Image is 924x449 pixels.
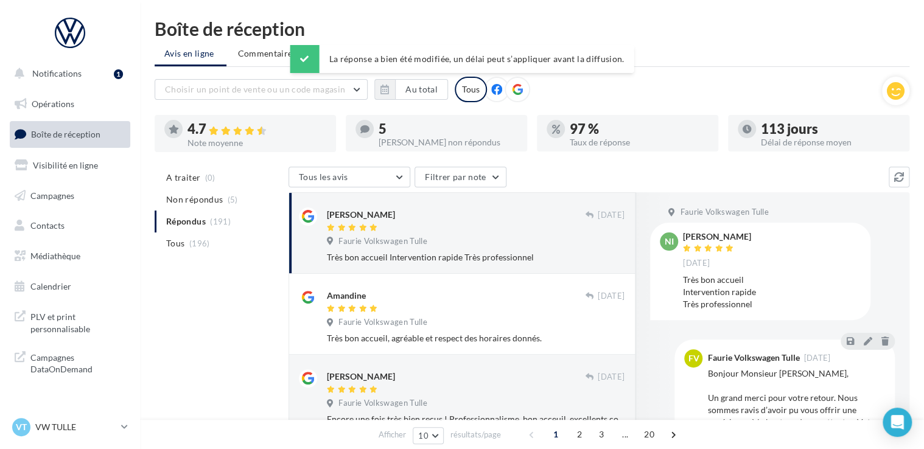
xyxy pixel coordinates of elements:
[16,421,27,433] span: VT
[7,121,133,147] a: Boîte de réception
[238,47,296,60] span: Commentaires
[683,274,861,310] div: Très bon accueil Intervention rapide Très professionnel
[7,304,133,339] a: PLV et print personnalisable
[33,160,98,170] span: Visibilité en ligne
[415,167,506,187] button: Filtrer par note
[187,122,326,136] div: 4.7
[155,19,909,38] div: Boîte de réception
[665,235,674,248] span: NI
[32,68,82,78] span: Notifications
[7,183,133,209] a: Campagnes
[35,421,116,433] p: VW TULLE
[7,61,128,86] button: Notifications 1
[31,129,100,139] span: Boîte de réception
[379,122,517,136] div: 5
[570,122,709,136] div: 97 %
[598,291,625,302] span: [DATE]
[455,77,487,102] div: Tous
[165,84,345,94] span: Choisir un point de vente ou un code magasin
[327,209,395,221] div: [PERSON_NAME]
[639,425,659,444] span: 20
[883,408,912,437] div: Open Intercom Messenger
[327,332,625,344] div: Très bon accueil, agréable et respect des horaires donnés.
[450,429,501,440] span: résultats/page
[30,220,65,231] span: Contacts
[187,139,326,147] div: Note moyenne
[338,236,427,247] span: Faurie Volkswagen Tulle
[30,308,125,335] span: PLV et print personnalisable
[615,425,635,444] span: ...
[338,398,427,409] span: Faurie Volkswagen Tulle
[114,69,123,79] div: 1
[289,167,410,187] button: Tous les avis
[680,207,768,218] span: Faurie Volkswagen Tulle
[32,99,74,109] span: Opérations
[189,238,210,248] span: (196)
[598,210,625,221] span: [DATE]
[299,172,348,182] span: Tous les avis
[761,122,900,136] div: 113 jours
[413,427,444,444] button: 10
[379,429,406,440] span: Afficher
[290,45,634,73] div: La réponse a bien été modifiée, un délai peut s’appliquer avant la diffusion.
[155,79,368,100] button: Choisir un point de vente ou un code magasin
[761,138,900,147] div: Délai de réponse moyen
[166,193,223,206] span: Non répondus
[7,91,133,117] a: Opérations
[7,243,133,269] a: Médiathèque
[30,190,74,200] span: Campagnes
[570,425,589,444] span: 2
[327,290,366,302] div: Amandine
[30,281,71,291] span: Calendrier
[379,138,517,147] div: [PERSON_NAME] non répondus
[418,431,429,440] span: 10
[166,237,184,249] span: Tous
[707,353,799,362] div: Faurie Volkswagen Tulle
[327,251,625,263] div: Très bon accueil Intervention rapide Très professionnel
[338,317,427,328] span: Faurie Volkswagen Tulle
[7,153,133,178] a: Visibilité en ligne
[374,79,448,100] button: Au total
[395,79,448,100] button: Au total
[327,413,625,425] div: Encore une fois très bien reçus ! Professionnalisme, bon acceuil, excellents conseils !! Félicita...
[327,371,395,383] div: [PERSON_NAME]
[592,425,611,444] span: 3
[228,195,238,204] span: (5)
[30,251,80,261] span: Médiathèque
[683,232,751,241] div: [PERSON_NAME]
[205,173,215,183] span: (0)
[570,138,709,147] div: Taux de réponse
[7,274,133,299] a: Calendrier
[166,172,200,184] span: A traiter
[10,416,130,439] a: VT VW TULLE
[7,213,133,238] a: Contacts
[683,258,710,269] span: [DATE]
[688,352,699,364] span: FV
[7,344,133,380] a: Campagnes DataOnDemand
[598,372,625,383] span: [DATE]
[803,354,830,362] span: [DATE]
[546,425,565,444] span: 1
[30,349,125,375] span: Campagnes DataOnDemand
